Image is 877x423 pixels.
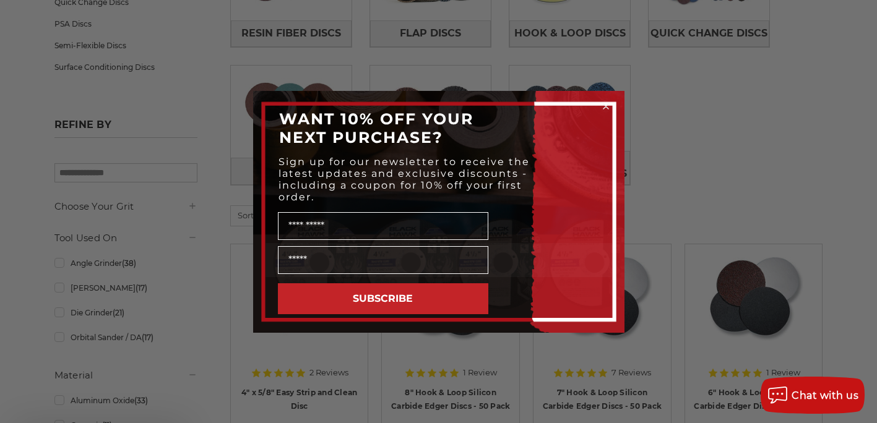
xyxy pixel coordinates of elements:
[600,100,612,113] button: Close dialog
[279,109,473,147] span: WANT 10% OFF YOUR NEXT PURCHASE?
[792,390,858,401] span: Chat with us
[278,246,488,274] input: Email
[761,377,865,414] button: Chat with us
[279,156,530,203] span: Sign up for our newsletter to receive the latest updates and exclusive discounts - including a co...
[278,283,488,314] button: SUBSCRIBE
